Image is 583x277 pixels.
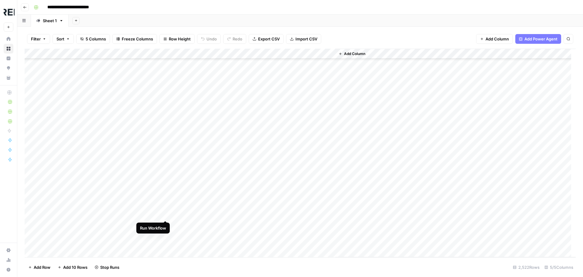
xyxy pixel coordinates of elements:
[25,262,54,272] button: Add Row
[4,7,15,18] img: Threepipe Reply Logo
[4,34,13,44] a: Home
[4,265,13,275] button: Help + Support
[27,34,50,44] button: Filter
[56,36,64,42] span: Sort
[197,34,221,44] button: Undo
[100,264,119,270] span: Stop Runs
[524,36,557,42] span: Add Power Agent
[63,264,87,270] span: Add 10 Rows
[91,262,123,272] button: Stop Runs
[159,34,195,44] button: Row Height
[169,36,191,42] span: Row Height
[4,54,13,63] a: Insights
[344,51,365,57] span: Add Column
[4,245,13,255] a: Settings
[112,34,157,44] button: Freeze Columns
[43,18,57,24] div: Sheet 1
[249,34,284,44] button: Export CSV
[4,5,13,20] button: Workspace: Threepipe Reply
[86,36,106,42] span: 5 Columns
[542,262,576,272] div: 5/5 Columns
[486,36,509,42] span: Add Column
[31,36,41,42] span: Filter
[53,34,74,44] button: Sort
[122,36,153,42] span: Freeze Columns
[295,36,317,42] span: Import CSV
[140,225,166,231] div: Run Workflow
[258,36,280,42] span: Export CSV
[4,44,13,54] a: Browse
[4,255,13,265] a: Usage
[515,34,561,44] button: Add Power Agent
[4,73,13,83] a: Your Data
[54,262,91,272] button: Add 10 Rows
[223,34,246,44] button: Redo
[4,63,13,73] a: Opportunities
[286,34,321,44] button: Import CSV
[34,264,50,270] span: Add Row
[476,34,513,44] button: Add Column
[510,262,542,272] div: 2,522 Rows
[336,50,368,58] button: Add Column
[76,34,110,44] button: 5 Columns
[206,36,217,42] span: Undo
[233,36,242,42] span: Redo
[31,15,69,27] a: Sheet 1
